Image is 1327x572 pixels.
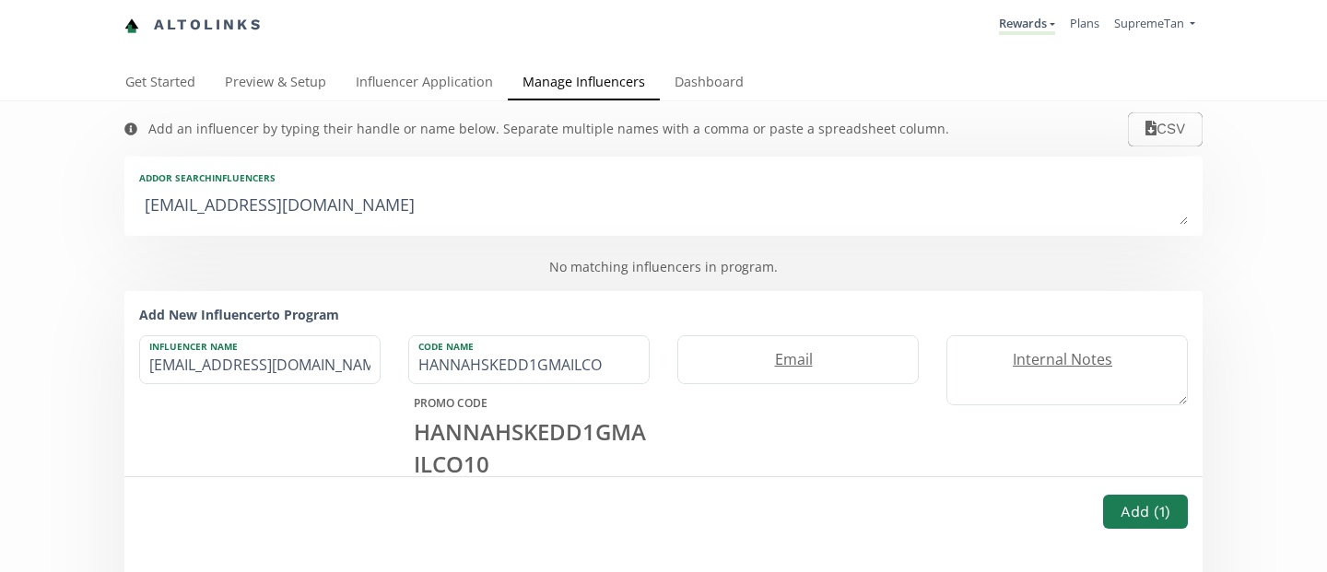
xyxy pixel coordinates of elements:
a: Manage Influencers [508,65,660,102]
a: SupremeTan [1114,15,1195,36]
a: Influencer Application [341,65,508,102]
div: HANNAHSKEDD1GMAILCO 10 [408,416,650,480]
span: SupremeTan [1114,15,1184,31]
a: Altolinks [124,10,263,41]
a: Rewards [999,15,1055,35]
div: No matching influencers in program. [124,243,1203,291]
button: CSV [1128,112,1203,146]
strong: Add New Influencer to Program [139,306,339,323]
a: Get Started [111,65,210,102]
img: favicon-32x32.png [124,18,139,33]
label: Code Name [409,336,630,353]
div: Add or search INFLUENCERS [139,171,1188,184]
textarea: [EMAIL_ADDRESS][DOMAIN_NAME] [139,188,1188,225]
iframe: chat widget [18,18,77,74]
label: Internal Notes [947,349,1168,370]
div: PROMO CODE [408,395,650,411]
a: Plans [1070,15,1099,31]
label: Email [678,349,899,370]
button: Add (1) [1103,495,1188,529]
a: Dashboard [660,65,758,102]
a: Preview & Setup [210,65,341,102]
label: Influencer Name [140,336,361,353]
div: Add an influencer by typing their handle or name below. Separate multiple names with a comma or p... [148,120,949,138]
